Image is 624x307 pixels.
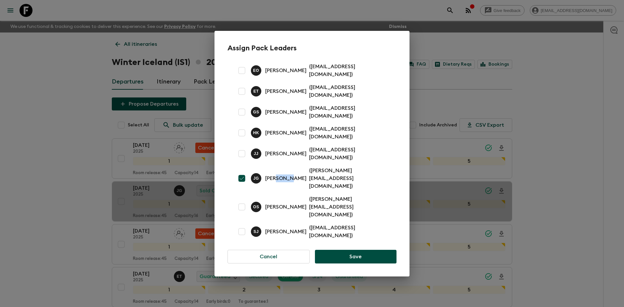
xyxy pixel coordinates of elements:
p: [PERSON_NAME] [265,150,306,158]
p: [PERSON_NAME] [265,129,306,137]
p: J J [254,151,259,156]
button: Cancel [227,250,310,263]
p: ( [PERSON_NAME][EMAIL_ADDRESS][DOMAIN_NAME] ) [309,167,389,190]
p: ( [EMAIL_ADDRESS][DOMAIN_NAME] ) [309,224,389,239]
p: [PERSON_NAME] [265,203,306,211]
button: Save [315,250,396,263]
p: ( [EMAIL_ADDRESS][DOMAIN_NAME] ) [309,104,389,120]
p: [PERSON_NAME] [265,228,306,236]
p: G S [253,109,259,115]
p: E T [253,89,259,94]
p: [PERSON_NAME] [265,174,306,182]
p: E O [253,68,259,73]
p: J G [253,176,259,181]
p: ( [EMAIL_ADDRESS][DOMAIN_NAME] ) [309,83,389,99]
p: H K [253,130,259,135]
h2: Assign Pack Leaders [227,44,396,52]
p: [PERSON_NAME] [265,67,306,74]
p: ( [EMAIL_ADDRESS][DOMAIN_NAME] ) [309,63,389,78]
p: [PERSON_NAME] [265,108,306,116]
p: S J [253,229,259,234]
p: ( [EMAIL_ADDRESS][DOMAIN_NAME] ) [309,146,389,161]
p: O S [253,204,259,210]
p: [PERSON_NAME] [265,87,306,95]
p: ( [EMAIL_ADDRESS][DOMAIN_NAME] ) [309,125,389,141]
p: ( [PERSON_NAME][EMAIL_ADDRESS][DOMAIN_NAME] ) [309,195,389,219]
